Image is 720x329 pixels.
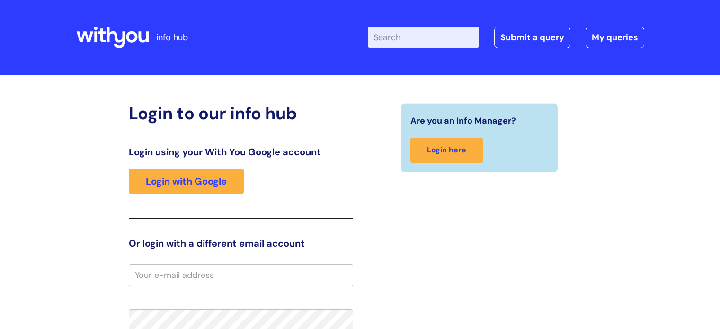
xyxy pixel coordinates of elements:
[410,138,483,163] a: Login here
[494,27,570,48] a: Submit a query
[586,27,644,48] a: My queries
[156,30,188,45] p: info hub
[129,146,353,158] h3: Login using your With You Google account
[129,264,353,286] input: Your e-mail address
[129,103,353,124] h2: Login to our info hub
[129,169,244,194] a: Login with Google
[410,113,516,128] span: Are you an Info Manager?
[129,238,353,249] h3: Or login with a different email account
[368,27,479,48] input: Search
